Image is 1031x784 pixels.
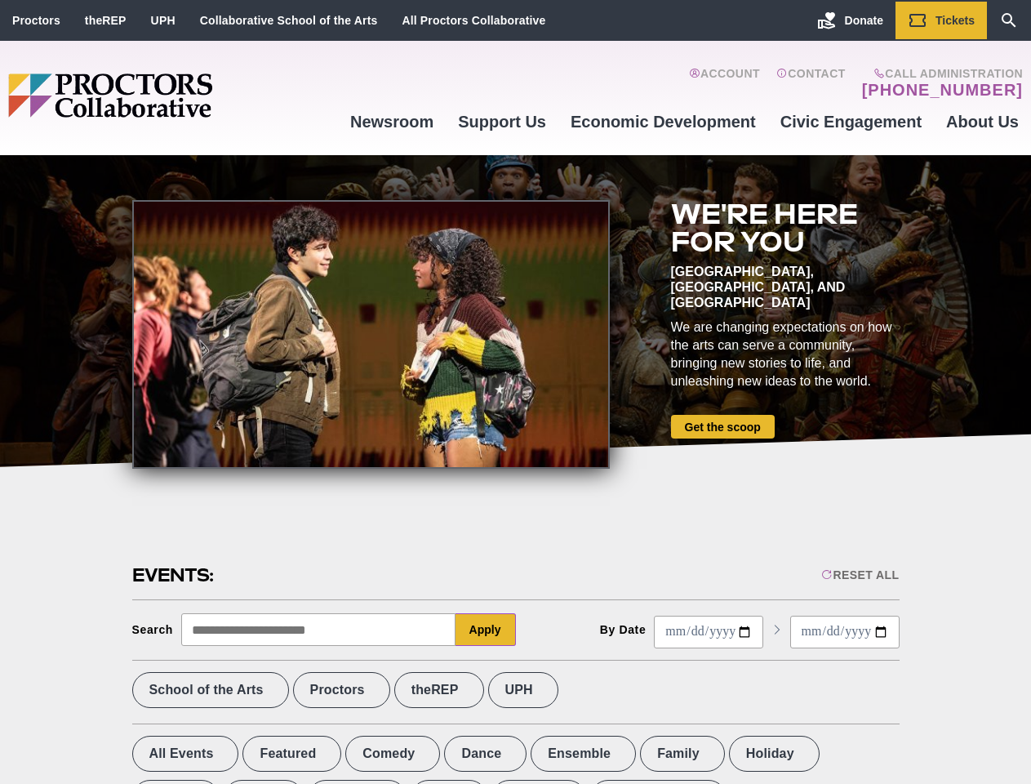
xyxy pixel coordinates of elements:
label: Dance [444,736,527,772]
a: UPH [151,14,176,27]
a: Newsroom [338,100,446,144]
div: We are changing expectations on how the arts can serve a community, bringing new stories to life,... [671,318,900,390]
span: Call Administration [857,67,1023,80]
a: Support Us [446,100,558,144]
a: Proctors [12,14,60,27]
a: Contact [776,67,846,100]
label: Ensemble [531,736,636,772]
a: About Us [934,100,1031,144]
a: theREP [85,14,127,27]
div: Search [132,623,174,636]
a: Get the scoop [671,415,775,439]
label: Featured [242,736,341,772]
a: All Proctors Collaborative [402,14,545,27]
span: Donate [845,14,883,27]
a: Tickets [895,2,987,39]
a: Civic Engagement [768,100,934,144]
h2: Events: [132,563,216,588]
span: Tickets [935,14,975,27]
a: Economic Development [558,100,768,144]
div: [GEOGRAPHIC_DATA], [GEOGRAPHIC_DATA], and [GEOGRAPHIC_DATA] [671,264,900,310]
label: Proctors [293,672,390,708]
a: [PHONE_NUMBER] [862,80,1023,100]
a: Collaborative School of the Arts [200,14,378,27]
label: All Events [132,736,239,772]
img: Proctors logo [8,73,338,118]
a: Donate [805,2,895,39]
label: Family [640,736,725,772]
button: Apply [456,613,516,646]
label: UPH [488,672,558,708]
a: Search [987,2,1031,39]
label: School of the Arts [132,672,289,708]
a: Account [689,67,760,100]
h2: We're here for you [671,200,900,256]
div: By Date [600,623,647,636]
label: Holiday [729,736,820,772]
label: Comedy [345,736,440,772]
div: Reset All [821,568,899,581]
label: theREP [394,672,484,708]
